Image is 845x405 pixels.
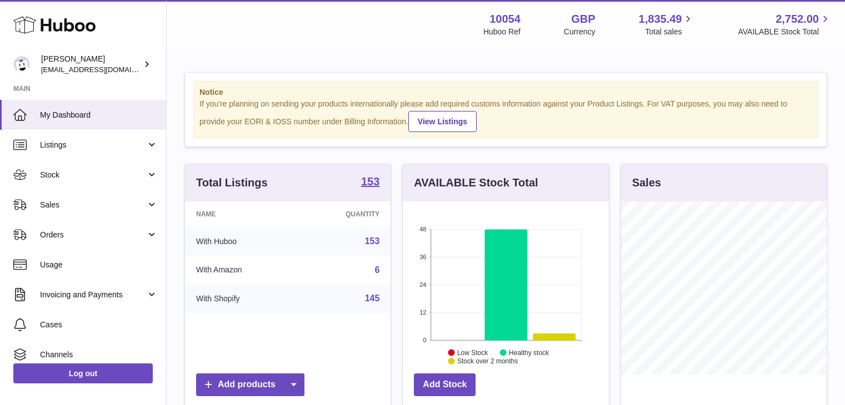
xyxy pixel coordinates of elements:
[483,27,521,37] div: Huboo Ref
[40,200,146,210] span: Sales
[185,284,298,313] td: With Shopify
[40,110,158,120] span: My Dashboard
[738,12,832,37] a: 2,752.00 AVAILABLE Stock Total
[185,201,298,227] th: Name
[40,230,146,240] span: Orders
[41,54,141,75] div: [PERSON_NAME]
[564,27,596,37] div: Currency
[632,175,661,190] h3: Sales
[185,227,298,256] td: With Huboo
[40,170,146,180] span: Stock
[40,320,158,330] span: Cases
[365,236,380,246] a: 153
[639,12,695,37] a: 1,835.49 Total sales
[199,99,812,132] div: If you're planning on sending your products internationally please add required customs informati...
[738,27,832,37] span: AVAILABLE Stock Total
[509,348,549,356] text: Healthy stock
[41,65,163,74] span: [EMAIL_ADDRESS][DOMAIN_NAME]
[423,337,427,343] text: 0
[199,87,812,98] strong: Notice
[298,201,391,227] th: Quantity
[457,348,488,356] text: Low Stock
[571,12,595,27] strong: GBP
[414,175,538,190] h3: AVAILABLE Stock Total
[457,357,518,365] text: Stock over 2 months
[361,176,379,187] strong: 153
[196,373,304,396] a: Add products
[374,265,379,275] a: 6
[639,12,682,27] span: 1,835.49
[361,176,379,189] a: 153
[420,254,427,260] text: 36
[13,56,30,73] img: internalAdmin-10054@internal.huboo.com
[420,281,427,288] text: 24
[40,350,158,360] span: Channels
[185,256,298,285] td: With Amazon
[645,27,694,37] span: Total sales
[489,12,521,27] strong: 10054
[414,373,476,396] a: Add Stock
[420,226,427,232] text: 48
[13,363,153,383] a: Log out
[365,293,380,303] a: 145
[40,290,146,300] span: Invoicing and Payments
[40,260,158,270] span: Usage
[196,175,268,190] h3: Total Listings
[776,12,819,27] span: 2,752.00
[420,309,427,316] text: 12
[408,111,477,132] a: View Listings
[40,140,146,150] span: Listings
